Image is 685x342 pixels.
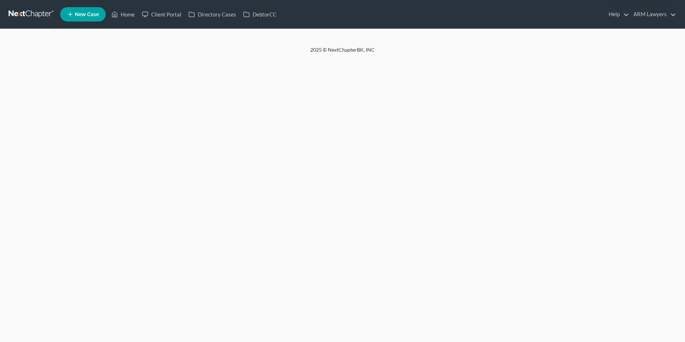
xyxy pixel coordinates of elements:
a: DebtorCC [240,8,280,21]
a: Help [605,8,629,21]
div: 2025 © NextChapterBK, INC [138,46,547,59]
a: Home [108,8,138,21]
new-legal-case-button: New Case [60,7,106,22]
a: Directory Cases [185,8,240,21]
a: Client Portal [138,8,185,21]
a: ARM Lawyers [630,8,676,21]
